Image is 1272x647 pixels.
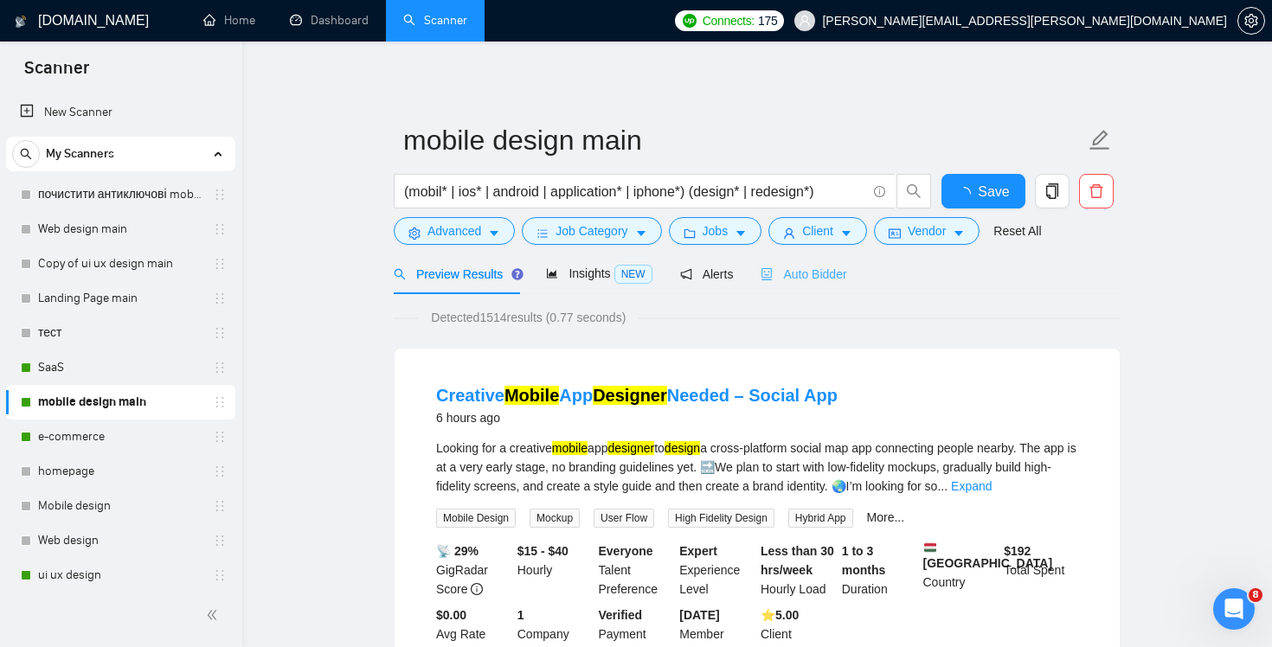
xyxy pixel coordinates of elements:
span: Hybrid App [788,509,853,528]
b: Less than 30 hrs/week [761,544,834,577]
div: Looking for a creative app to a cross-platform social map app connecting people nearby. The app i... [436,439,1078,496]
b: [GEOGRAPHIC_DATA] [923,541,1053,570]
a: setting [1237,14,1265,28]
span: holder [213,326,227,340]
span: holder [213,534,227,548]
span: holder [213,257,227,271]
a: mobile design main [38,385,202,420]
span: folder [684,227,696,240]
b: Everyone [599,544,653,558]
div: Hourly Load [757,541,838,599]
span: holder [213,222,227,236]
mark: designer [607,441,654,455]
span: Client [802,221,833,240]
iframe: Intercom live chat [1213,588,1255,630]
span: Mockup [530,509,580,528]
span: notification [680,268,692,280]
img: upwork-logo.png [683,14,697,28]
a: Web design main [38,212,202,247]
span: User Flow [594,509,654,528]
div: Total Spent [1000,541,1082,599]
button: search [896,174,931,208]
a: searchScanner [403,13,467,28]
span: idcard [889,227,901,240]
b: 📡 29% [436,544,479,558]
button: idcardVendorcaret-down [874,217,980,245]
span: edit [1089,129,1111,151]
a: Copy of ui ux design main [38,247,202,281]
span: caret-down [953,227,965,240]
button: folderJobscaret-down [669,217,762,245]
button: copy [1035,174,1070,208]
span: user [783,227,795,240]
span: delete [1080,183,1113,199]
span: Advanced [427,221,481,240]
span: Save [978,181,1009,202]
img: logo [15,8,27,35]
button: delete [1079,174,1114,208]
span: Connects: [703,11,755,30]
input: Search Freelance Jobs... [404,181,866,202]
span: My Scanners [46,137,114,171]
b: Expert [679,544,717,558]
span: Preview Results [394,267,518,281]
b: $15 - $40 [517,544,569,558]
span: info-circle [874,186,885,197]
span: 8 [1249,588,1262,602]
b: 1 [517,608,524,622]
a: Mobile design [38,489,202,523]
span: setting [1238,14,1264,28]
span: double-left [206,606,223,624]
div: Tooltip anchor [510,266,525,282]
mark: design [665,441,700,455]
span: Job Category [556,221,627,240]
span: holder [213,499,227,513]
span: NEW [614,265,652,284]
b: ⭐️ 5.00 [761,608,799,622]
a: More... [867,510,905,524]
span: holder [213,361,227,375]
mark: Designer [593,386,667,405]
b: [DATE] [679,608,719,622]
span: Mobile Design [436,509,516,528]
a: Web design [38,523,202,558]
span: Detected 1514 results (0.77 seconds) [419,308,638,327]
a: CreativeMobileAppDesignerNeeded – Social App [436,386,838,405]
span: search [897,183,930,199]
div: 6 hours ago [436,407,838,428]
b: Verified [599,608,643,622]
mark: Mobile [504,386,559,405]
li: New Scanner [6,95,235,130]
span: holder [213,188,227,202]
button: search [12,140,40,168]
span: Alerts [680,267,734,281]
span: Scanner [10,55,103,92]
span: Insights [546,266,652,280]
div: Hourly [514,541,595,599]
span: ... [937,479,948,493]
input: Scanner name... [403,119,1085,162]
span: holder [213,568,227,582]
span: caret-down [840,227,852,240]
button: userClientcaret-down [768,217,867,245]
span: High Fidelity Design [668,509,774,528]
a: homeHome [203,13,255,28]
button: barsJob Categorycaret-down [522,217,661,245]
div: Country [920,541,1001,599]
mark: mobile [552,441,588,455]
span: holder [213,395,227,409]
div: GigRadar Score [433,541,514,599]
a: Expand [951,479,992,493]
a: e-commerce [38,420,202,454]
a: почистити антиключові mobile design main [38,177,202,212]
span: setting [408,227,421,240]
b: $0.00 [436,608,466,622]
span: holder [213,464,227,478]
button: settingAdvancedcaret-down [394,217,515,245]
a: Reset All [993,221,1041,240]
div: Talent Preference [595,541,677,599]
a: homepage [38,454,202,489]
span: search [394,268,406,280]
button: setting [1237,7,1265,35]
button: Save [941,174,1025,208]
